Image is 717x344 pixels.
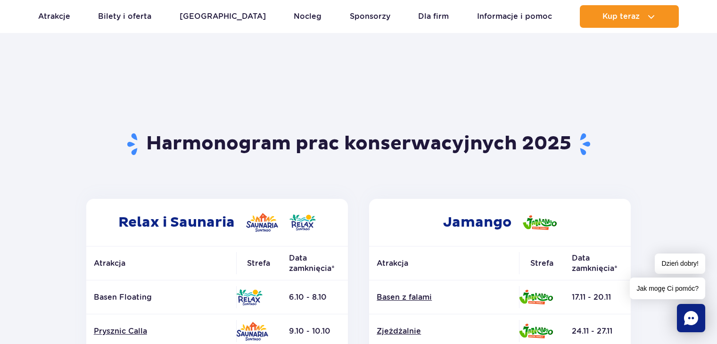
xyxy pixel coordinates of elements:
[564,280,631,314] td: 17.11 - 20.11
[602,12,640,21] span: Kup teraz
[519,246,564,280] th: Strefa
[86,246,236,280] th: Atrakcja
[655,254,705,274] span: Dzień dobry!
[564,246,631,280] th: Data zamknięcia*
[38,5,70,28] a: Atrakcje
[477,5,552,28] a: Informacje i pomoc
[94,326,229,336] a: Prysznic Calla
[630,278,705,299] span: Jak mogę Ci pomóc?
[236,246,281,280] th: Strefa
[236,322,268,341] img: Saunaria
[180,5,266,28] a: [GEOGRAPHIC_DATA]
[86,199,348,246] h2: Relax i Saunaria
[677,304,705,332] div: Chat
[523,215,557,230] img: Jamango
[519,290,553,304] img: Jamango
[369,199,631,246] h2: Jamango
[377,326,511,336] a: Zjeżdżalnie
[281,246,348,280] th: Data zamknięcia*
[98,5,151,28] a: Bilety i oferta
[369,246,519,280] th: Atrakcja
[94,292,229,303] p: Basen Floating
[418,5,449,28] a: Dla firm
[289,214,316,230] img: Relax
[281,280,348,314] td: 6.10 - 8.10
[350,5,390,28] a: Sponsorzy
[294,5,321,28] a: Nocleg
[246,213,278,232] img: Saunaria
[82,132,635,156] h1: Harmonogram prac konserwacyjnych 2025
[236,289,263,305] img: Relax
[519,324,553,338] img: Jamango
[377,292,511,303] a: Basen z falami
[580,5,679,28] button: Kup teraz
